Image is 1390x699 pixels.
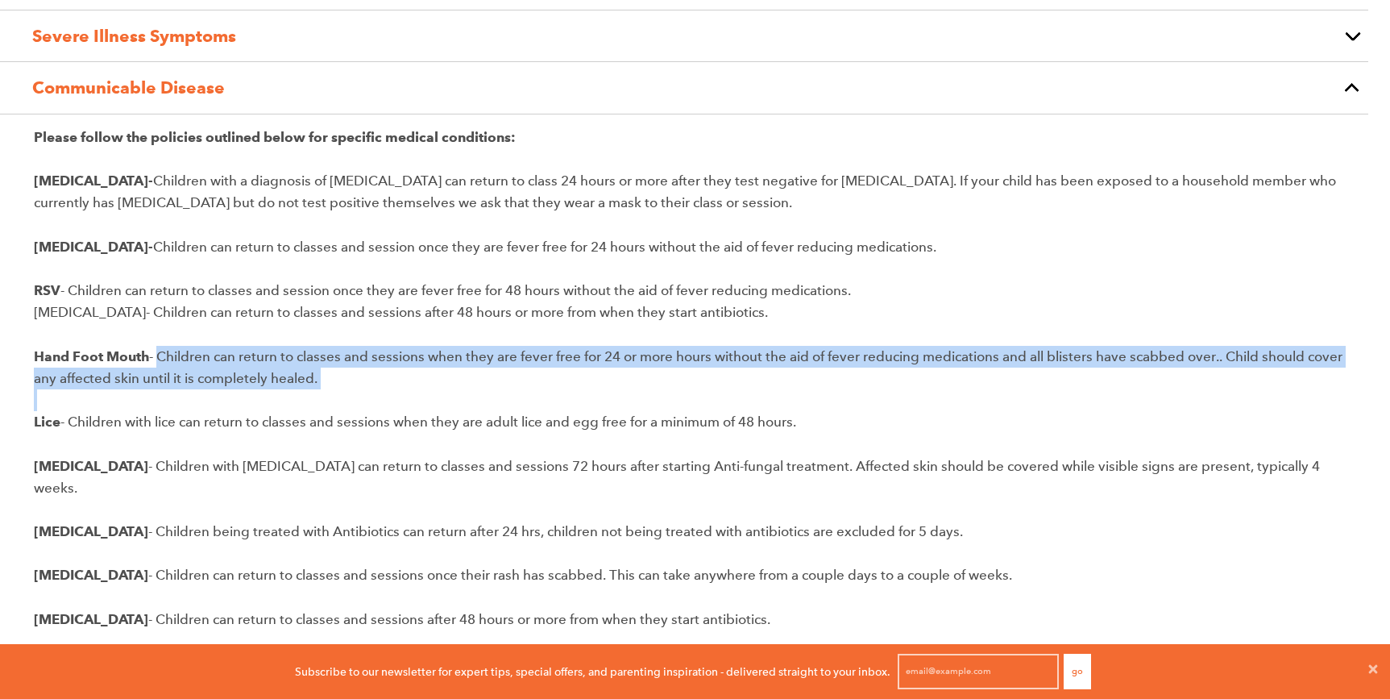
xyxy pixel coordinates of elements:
p: - Children with lice can return to classes and sessions when they are adult lice and egg free for... [34,411,1356,433]
strong: Communicable Disease [32,77,225,98]
strong: [MEDICAL_DATA] [34,611,148,628]
p: - Children can return to classes and sessions once their rash has scabbed. This can take anywhere... [34,564,1356,586]
button: Go [1064,654,1091,689]
strong: Hand Foot Mouth [34,348,149,365]
p: - Children being treated with Antibiotics can return after 24 hrs, children not being treated wit... [34,521,1356,543]
p: Subscribe to our newsletter for expert tips, special offers, and parenting inspiration - delivere... [295,663,890,680]
strong: Please follow the policies outlined below for specific medical conditions: [34,129,516,146]
strong: RSV [34,282,60,299]
input: email@example.com [898,654,1059,689]
strong: [MEDICAL_DATA]- [34,239,153,256]
strong: [MEDICAL_DATA]- [34,173,153,189]
strong: [MEDICAL_DATA] [34,523,148,540]
p: - Children can return to classes and sessions after 48 hours or more from when they start antibio... [34,609,1356,630]
p: - Children can return to classes and sessions when they are fever free for 24 or more hours witho... [34,346,1356,389]
p: Children with a diagnosis of [MEDICAL_DATA] can return to class 24 hours or more after they test ... [34,170,1356,214]
p: - Children with [MEDICAL_DATA] can return to classes and sessions 72 hours after starting Anti-fu... [34,456,1356,499]
p: Children can return to classes and session once they are fever free for 24 hours without the aid ... [34,236,1356,258]
strong: Severe Illness Symptoms [32,26,236,46]
p: - Children can return to classes and session once they are fever free for 48 hours without the ai... [34,280,1356,302]
strong: Lice [34,414,60,431]
strong: [MEDICAL_DATA] [34,567,148,584]
strong: [MEDICAL_DATA] [34,458,148,475]
p: [MEDICAL_DATA]- Children can return to classes and sessions after 48 hours or more from when they... [34,302,1356,323]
